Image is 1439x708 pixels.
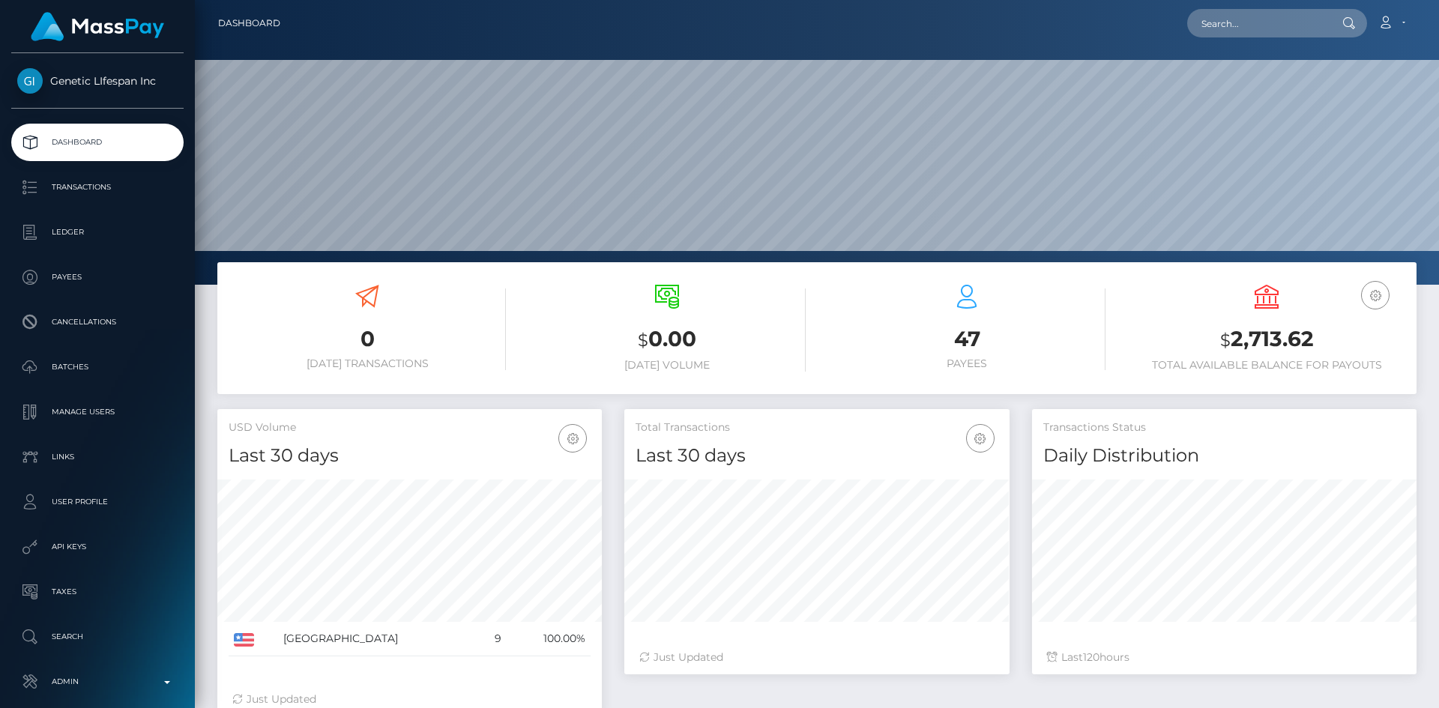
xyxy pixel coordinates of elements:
p: Dashboard [17,131,178,154]
img: MassPay Logo [31,12,164,41]
h6: [DATE] Volume [528,359,806,372]
td: 100.00% [507,622,591,656]
p: Cancellations [17,311,178,333]
h3: 0 [229,324,506,354]
a: User Profile [11,483,184,521]
div: Last hours [1047,650,1402,665]
h3: 0.00 [528,324,806,355]
div: Just Updated [232,692,587,707]
h3: 47 [828,324,1105,354]
a: Dashboard [11,124,184,161]
a: Ledger [11,214,184,251]
p: Transactions [17,176,178,199]
h5: Total Transactions [636,420,998,435]
span: 120 [1083,650,1099,664]
p: Batches [17,356,178,378]
input: Search... [1187,9,1328,37]
h5: USD Volume [229,420,591,435]
span: Genetic LIfespan Inc [11,74,184,88]
a: API Keys [11,528,184,566]
div: Just Updated [639,650,994,665]
small: $ [1220,330,1231,351]
a: Payees [11,258,184,296]
a: Search [11,618,184,656]
h3: 2,713.62 [1128,324,1405,355]
p: Ledger [17,221,178,243]
a: Admin [11,663,184,701]
td: [GEOGRAPHIC_DATA] [278,622,479,656]
h6: Payees [828,357,1105,370]
p: Payees [17,266,178,288]
a: Cancellations [11,303,184,341]
img: US.png [234,633,254,647]
h4: Last 30 days [636,443,998,469]
a: Links [11,438,184,476]
p: Admin [17,671,178,693]
a: Batches [11,348,184,386]
p: Search [17,626,178,648]
a: Manage Users [11,393,184,431]
img: Genetic LIfespan Inc [17,68,43,94]
h5: Transactions Status [1043,420,1405,435]
p: User Profile [17,491,178,513]
h6: [DATE] Transactions [229,357,506,370]
h4: Last 30 days [229,443,591,469]
p: API Keys [17,536,178,558]
td: 9 [479,622,507,656]
p: Taxes [17,581,178,603]
h6: Total Available Balance for Payouts [1128,359,1405,372]
a: Dashboard [218,7,280,39]
h4: Daily Distribution [1043,443,1405,469]
small: $ [638,330,648,351]
a: Taxes [11,573,184,611]
p: Manage Users [17,401,178,423]
p: Links [17,446,178,468]
a: Transactions [11,169,184,206]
